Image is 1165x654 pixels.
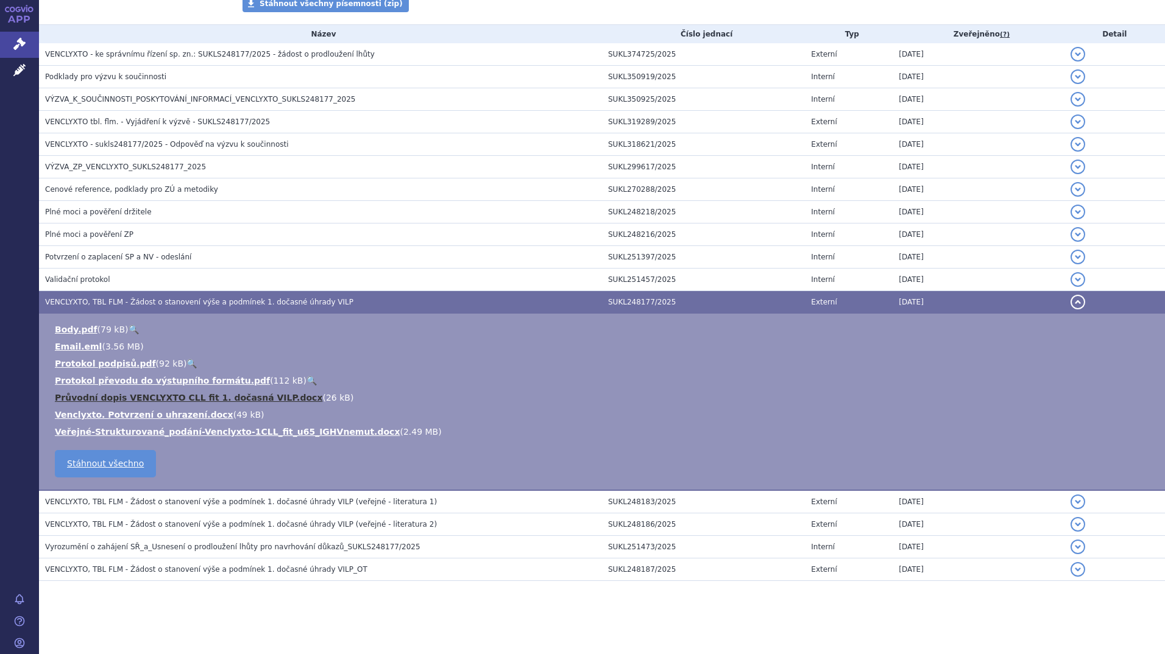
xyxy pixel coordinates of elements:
a: 🔍 [129,325,139,334]
td: SUKL248216/2025 [602,223,805,246]
td: SUKL248183/2025 [602,490,805,513]
button: detail [1071,114,1085,129]
a: Průvodní dopis VENCLYXTO CLL fit 1. dočasná VILP.docx [55,393,322,403]
td: [DATE] [893,291,1064,314]
span: Interní [811,72,835,81]
span: Externí [811,565,837,574]
td: [DATE] [893,178,1064,201]
td: SUKL350925/2025 [602,88,805,111]
button: detail [1071,69,1085,84]
li: ( ) [55,340,1153,353]
button: detail [1071,137,1085,152]
button: detail [1071,92,1085,107]
span: Externí [811,50,837,58]
td: [DATE] [893,490,1064,513]
span: VENCLYXTO - ke správnímu řízení sp. zn.: SUKLS248177/2025 - žádost o prodloužení lhůty [45,50,375,58]
span: Interní [811,253,835,261]
a: Protokol podpisů.pdf [55,359,156,368]
span: Externí [811,298,837,306]
button: detail [1071,182,1085,197]
span: Cenové reference, podklady pro ZÚ a metodiky [45,185,218,194]
span: VENCLYXTO, TBL FLM - Žádost o stanovení výše a podmínek 1. dočasné úhrady VILP [45,298,353,306]
span: Interní [811,543,835,551]
li: ( ) [55,392,1153,404]
span: Interní [811,208,835,216]
td: [DATE] [893,111,1064,133]
td: SUKL251397/2025 [602,246,805,269]
span: 92 kB [159,359,183,368]
span: Interní [811,275,835,284]
th: Číslo jednací [602,25,805,43]
td: SUKL318621/2025 [602,133,805,156]
td: SUKL319289/2025 [602,111,805,133]
td: [DATE] [893,223,1064,246]
th: Detail [1064,25,1165,43]
td: SUKL248186/2025 [602,513,805,536]
span: VENCLYXTO, TBL FLM - Žádost o stanovení výše a podmínek 1. dočasné úhrady VILP_OT [45,565,367,574]
li: ( ) [55,357,1153,370]
td: SUKL299617/2025 [602,156,805,178]
td: [DATE] [893,201,1064,223]
a: Protokol převodu do výstupního formátu.pdf [55,376,270,385]
button: detail [1071,272,1085,287]
td: SUKL374725/2025 [602,43,805,66]
a: Veřejné-Strukturované_podání-Venclyxto-1CLL_fit_u65_IGHVnemut.docx [55,427,400,437]
span: Potvrzení o zaplacení SP a NV - odeslání [45,253,191,261]
button: detail [1071,494,1085,509]
span: 3.56 MB [105,342,140,351]
span: 79 kB [101,325,125,334]
li: ( ) [55,323,1153,336]
span: VENCLYXTO tbl. flm. - Vyjádření k výzvě - SUKLS248177/2025 [45,118,270,126]
span: VÝZVA_K_SOUČINNOSTI_POSKYTOVÁNÍ_INFORMACÍ_VENCLYXTO_SUKLS248177_2025 [45,95,355,104]
span: Validační protokol [45,275,110,284]
li: ( ) [55,426,1153,438]
span: Interní [811,95,835,104]
td: [DATE] [893,66,1064,88]
span: VENCLYXTO, TBL FLM - Žádost o stanovení výše a podmínek 1. dočasné úhrady VILP (veřejné - literat... [45,520,437,529]
span: Externí [811,140,837,149]
span: Interní [811,185,835,194]
td: [DATE] [893,558,1064,581]
a: Email.eml [55,342,102,351]
button: detail [1071,160,1085,174]
span: 112 kB [274,376,303,385]
button: detail [1071,295,1085,309]
td: SUKL248187/2025 [602,558,805,581]
span: Externí [811,118,837,126]
td: SUKL251473/2025 [602,536,805,558]
span: 26 kB [326,393,350,403]
td: [DATE] [893,246,1064,269]
th: Typ [805,25,893,43]
td: [DATE] [893,88,1064,111]
td: [DATE] [893,43,1064,66]
span: Externí [811,520,837,529]
span: Plné moci a pověření držitele [45,208,152,216]
span: VENCLYXTO - sukls248177/2025 - Odpověď na výzvu k součinnosti [45,140,289,149]
span: Podklady pro výzvu k součinnosti [45,72,166,81]
li: ( ) [55,409,1153,421]
span: 2.49 MB [403,427,438,437]
a: Venclyxto. Potvrzení o uhrazení.docx [55,410,233,420]
span: Plné moci a pověření ZP [45,230,133,239]
span: VÝZVA_ZP_VENCLYXTO_SUKLS248177_2025 [45,163,206,171]
td: [DATE] [893,513,1064,536]
td: SUKL350919/2025 [602,66,805,88]
td: SUKL270288/2025 [602,178,805,201]
span: Interní [811,163,835,171]
button: detail [1071,562,1085,577]
span: VENCLYXTO, TBL FLM - Žádost o stanovení výše a podmínek 1. dočasné úhrady VILP (veřejné - literat... [45,498,437,506]
button: detail [1071,540,1085,554]
td: [DATE] [893,156,1064,178]
button: detail [1071,205,1085,219]
td: SUKL248218/2025 [602,201,805,223]
abbr: (?) [1000,30,1010,39]
td: [DATE] [893,133,1064,156]
button: detail [1071,227,1085,242]
button: detail [1071,47,1085,62]
td: [DATE] [893,536,1064,558]
a: Body.pdf [55,325,97,334]
button: detail [1071,517,1085,532]
span: Interní [811,230,835,239]
td: SUKL251457/2025 [602,269,805,291]
a: 🔍 [306,376,317,385]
